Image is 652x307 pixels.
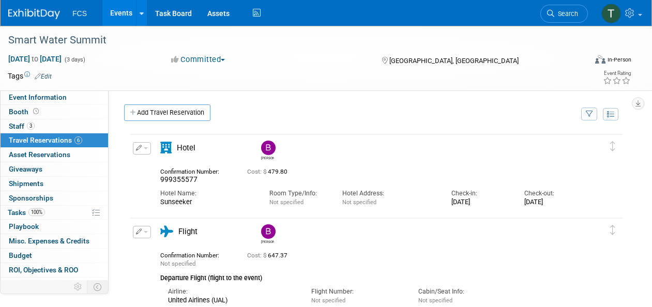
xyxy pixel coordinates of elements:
a: Asset Reservations [1,148,108,162]
span: Not specified [269,199,304,206]
a: Travel Reservations6 [1,133,108,147]
a: Playbook [1,220,108,234]
span: to [30,55,40,63]
a: Add Travel Reservation [124,104,210,121]
a: Edit [35,73,52,80]
div: Event Rating [603,71,631,76]
a: Shipments [1,177,108,191]
span: Tasks [8,208,45,217]
button: Committed [168,54,229,65]
div: Check-in: [451,189,509,198]
div: Room Type/Info: [269,189,327,198]
span: Attachments [9,280,60,288]
i: Click and drag to move item [610,141,615,151]
td: Tags [8,71,52,81]
span: [GEOGRAPHIC_DATA], [GEOGRAPHIC_DATA] [389,57,519,65]
a: Giveaways [1,162,108,176]
div: Hotel Name: [160,189,254,198]
span: Not specified [418,297,452,304]
span: [DATE] [DATE] [8,54,62,64]
a: Budget [1,249,108,263]
span: 2 [53,280,60,288]
span: Staff [9,122,35,130]
span: 999355577 [160,175,198,183]
div: [DATE] [524,198,582,206]
td: Toggle Event Tabs [87,280,109,294]
i: Filter by Traveler [586,111,593,118]
i: Flight [160,226,173,237]
span: ROI, Objectives & ROO [9,266,78,274]
div: Beth Powell [261,239,274,244]
a: Search [540,5,588,23]
span: 100% [28,208,45,216]
div: Cabin/Seat Info: [418,287,510,296]
div: Departure Flight (flight to the event) [160,268,582,283]
a: Misc. Expenses & Credits [1,234,108,248]
img: Format-Inperson.png [595,55,605,64]
img: ExhibitDay [8,9,60,19]
span: Not specified [342,199,376,206]
div: Airline: [168,287,296,296]
div: Event Format [540,54,631,69]
div: United Airlines (UAL) [168,296,296,304]
a: Booth [1,105,108,119]
div: Check-out: [524,189,582,198]
div: Confirmation Number: [160,249,232,259]
div: Beth Powell [259,141,277,161]
span: Budget [9,251,32,259]
span: 6 [74,136,82,144]
span: Not specified [160,260,196,267]
a: ROI, Objectives & ROO [1,263,108,277]
div: Beth Powell [261,155,274,161]
img: Tommy Raye [601,4,621,23]
span: Event Information [9,93,67,101]
a: Staff3 [1,119,108,133]
a: Attachments2 [1,278,108,291]
div: Flight Number: [311,287,403,296]
span: FCS [72,9,87,18]
div: In-Person [607,56,631,64]
div: Hotel Address: [342,189,436,198]
span: (3 days) [64,56,85,63]
span: Cost: $ [247,252,268,259]
span: Shipments [9,179,43,188]
div: [DATE] [451,198,509,206]
span: Hotel [177,143,195,152]
img: Beth Powell [261,224,276,239]
div: Sunseeker [160,198,254,206]
span: Giveaways [9,165,42,173]
span: Sponsorships [9,194,53,202]
div: Smart Water Summit [5,31,578,50]
span: 647.37 [247,252,292,259]
span: Playbook [9,222,39,231]
img: Beth Powell [261,141,276,155]
span: Travel Reservations [9,136,82,144]
span: Not specified [311,297,345,304]
span: Booth [9,108,41,116]
a: Tasks100% [1,206,108,220]
span: 479.80 [247,168,292,175]
div: Beth Powell [259,224,277,244]
i: Click and drag to move item [610,225,615,235]
i: Hotel [160,142,172,153]
span: Cost: $ [247,168,268,175]
span: 3 [27,122,35,130]
span: Misc. Expenses & Credits [9,237,89,245]
a: Sponsorships [1,191,108,205]
td: Personalize Event Tab Strip [69,280,87,294]
span: Search [554,10,578,18]
div: Confirmation Number: [160,165,232,175]
span: Booth not reserved yet [31,108,41,115]
span: Flight [178,227,198,236]
a: Event Information [1,90,108,104]
span: Asset Reservations [9,150,70,159]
